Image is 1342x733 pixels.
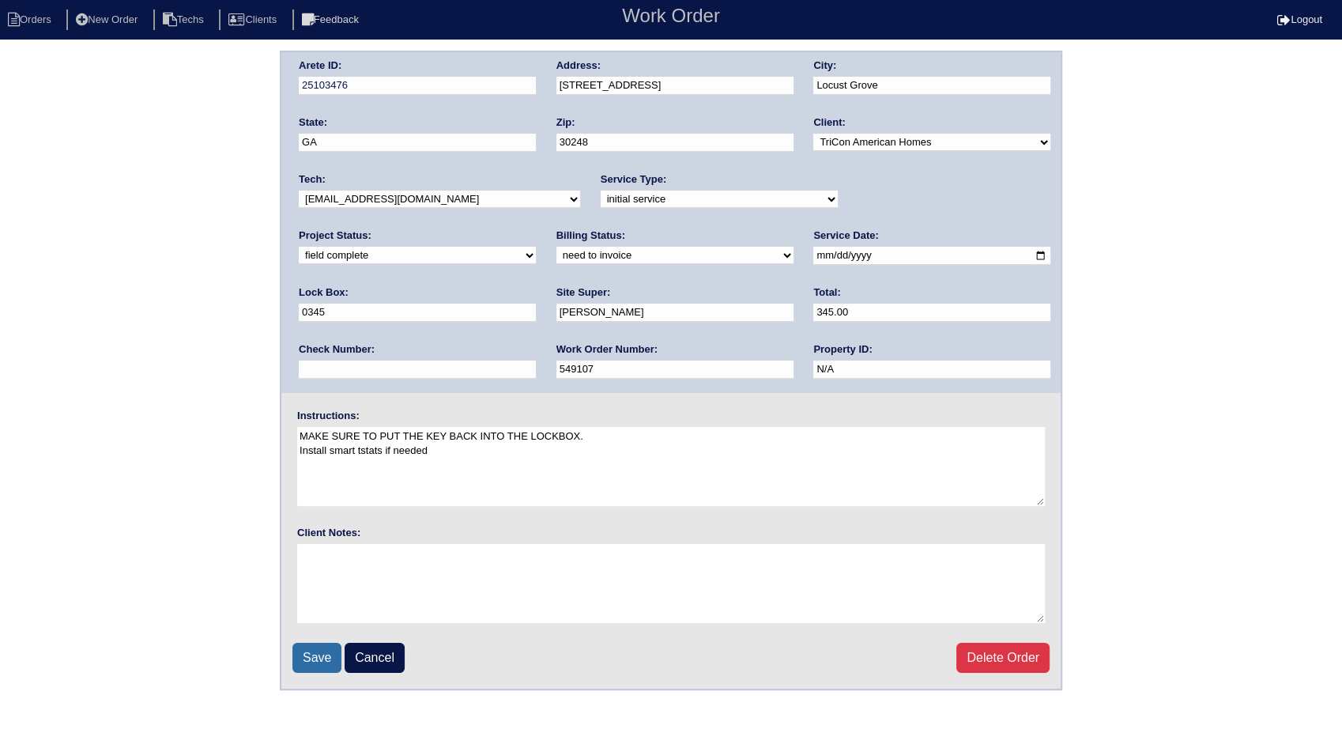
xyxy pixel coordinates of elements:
a: New Order [66,13,150,25]
label: Check Number: [299,342,375,357]
label: Client Notes: [297,526,360,540]
label: Lock Box: [299,285,349,300]
label: Site Super: [556,285,611,300]
li: New Order [66,9,150,31]
label: Service Date: [813,229,878,243]
li: Feedback [292,9,371,31]
label: Property ID: [813,342,872,357]
a: Logout [1277,13,1322,25]
a: Cancel [345,643,405,673]
label: Arete ID: [299,59,341,73]
input: Save [292,643,341,673]
label: Address: [556,59,601,73]
label: Service Type: [601,172,667,187]
label: Project Status: [299,229,371,243]
label: State: [299,115,327,130]
a: Clients [219,13,289,25]
textarea: MAKE SURE TO PUT THE KEY BACK INTO THE LOCKBOX. Install smart tstats if needed [297,427,1045,506]
li: Techs [153,9,217,31]
input: Enter a location [556,77,794,95]
label: Billing Status: [556,229,625,243]
a: Delete Order [956,643,1050,673]
li: Clients [219,9,289,31]
label: Total: [813,285,840,300]
label: Instructions: [297,409,360,423]
a: Techs [153,13,217,25]
label: Client: [813,115,845,130]
label: Work Order Number: [556,342,658,357]
label: Zip: [556,115,575,130]
label: City: [813,59,836,73]
label: Tech: [299,172,326,187]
